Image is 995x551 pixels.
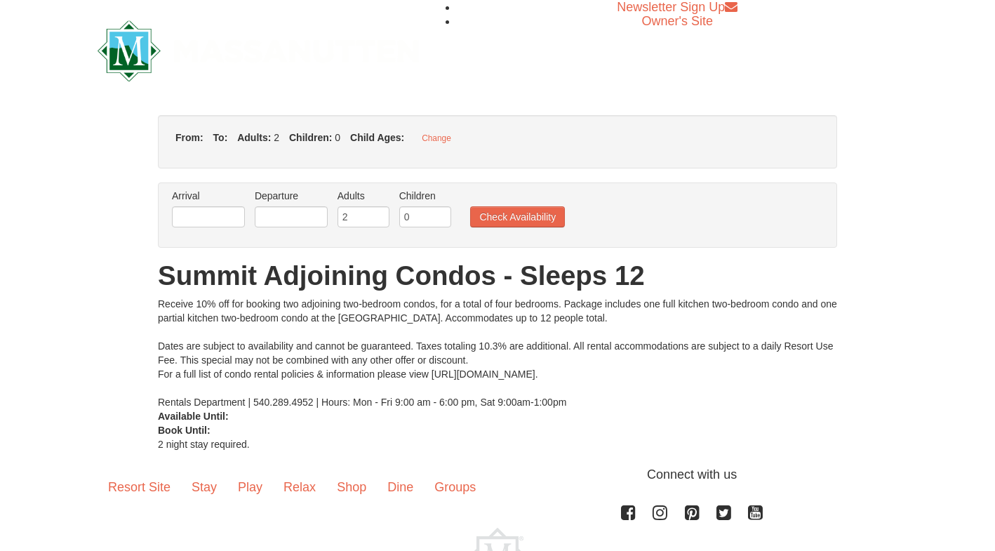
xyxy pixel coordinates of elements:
[335,132,340,143] span: 0
[642,14,713,28] a: Owner's Site
[158,297,837,409] div: Receive 10% off for booking two adjoining two-bedroom condos, for a total of four bedrooms. Packa...
[158,262,837,290] h1: Summit Adjoining Condos - Sleeps 12
[424,465,486,509] a: Groups
[414,129,459,147] button: Change
[98,32,419,65] a: Massanutten Resort
[338,189,389,203] label: Adults
[237,132,271,143] strong: Adults:
[213,132,228,143] strong: To:
[350,132,404,143] strong: Child Ages:
[98,465,181,509] a: Resort Site
[158,439,250,450] span: 2 night stay required.
[326,465,377,509] a: Shop
[181,465,227,509] a: Stay
[227,465,273,509] a: Play
[158,425,211,436] strong: Book Until:
[274,132,279,143] span: 2
[98,20,419,81] img: Massanutten Resort Logo
[470,206,565,227] button: Check Availability
[377,465,424,509] a: Dine
[273,465,326,509] a: Relax
[399,189,451,203] label: Children
[172,189,245,203] label: Arrival
[289,132,332,143] strong: Children:
[255,189,328,203] label: Departure
[158,411,229,422] strong: Available Until:
[175,132,203,143] strong: From:
[98,465,897,484] p: Connect with us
